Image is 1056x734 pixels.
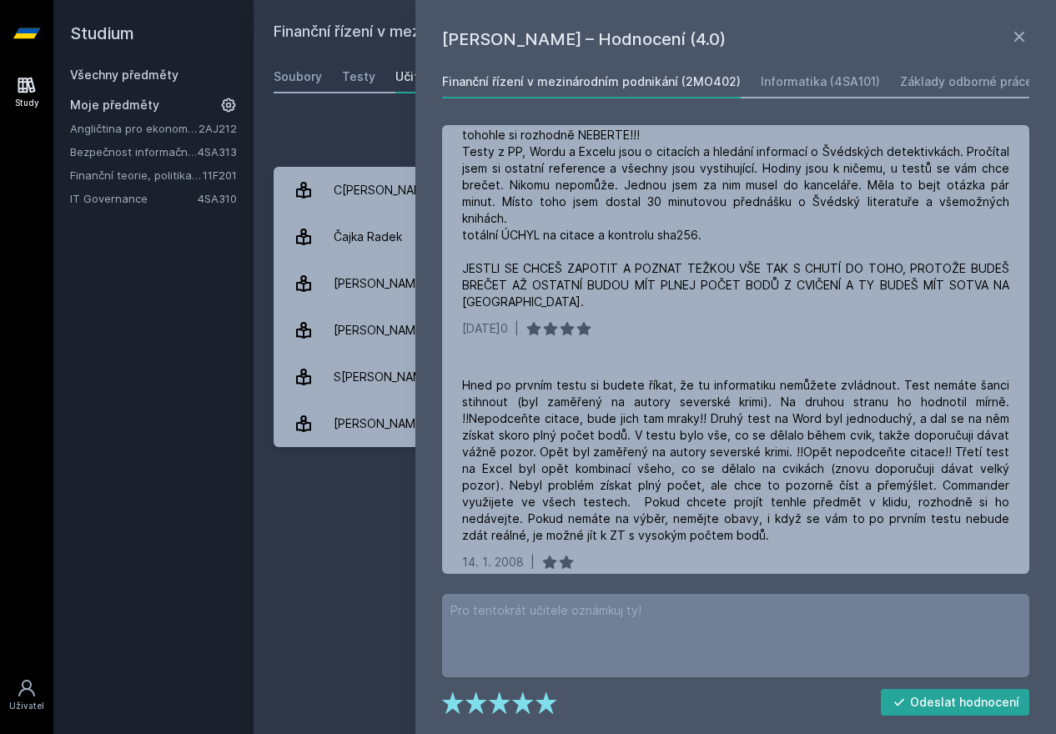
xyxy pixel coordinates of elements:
[395,68,437,85] div: Učitelé
[334,267,426,300] div: [PERSON_NAME]
[334,220,402,254] div: Čajka Radek
[203,168,237,182] a: 11F201
[15,97,39,109] div: Study
[198,145,237,158] a: 4SA313
[274,167,1036,214] a: C[PERSON_NAME] 3 hodnocení 5.0
[342,60,375,93] a: Testy
[274,214,1036,260] a: Čajka Radek 2 hodnocení 5.0
[3,670,50,721] a: Uživatel
[342,68,375,85] div: Testy
[274,307,1036,354] a: [PERSON_NAME] 1 hodnocení 5.0
[274,60,322,93] a: Soubory
[334,314,426,347] div: [PERSON_NAME]
[70,120,199,137] a: Angličtina pro ekonomická studia 2 (B2/C1)
[462,377,1009,544] div: Hned po prvním testu si budete říkat, že tu informatiku nemůžete zvládnout. Test nemáte šanci sti...
[9,700,44,712] div: Uživatel
[274,20,849,47] h2: Finanční řízení v mezinárodním podnikání (2MO402)
[70,143,198,160] a: Bezpečnost informačních systémů
[199,122,237,135] a: 2AJ212
[462,320,508,337] div: [DATE]0
[70,68,179,82] a: Všechny předměty
[3,67,50,118] a: Study
[274,354,1036,400] a: S[PERSON_NAME] 6 hodnocení 4.0
[334,173,435,207] div: C[PERSON_NAME]
[274,400,1036,447] a: [PERSON_NAME] 7 hodnocení 4.6
[274,260,1036,307] a: [PERSON_NAME] 1 hodnocení 5.0
[70,190,198,207] a: IT Governance
[462,110,1009,310] div: Ani tu jednu hvězdičku si nezaslouží tohohle si rozhodně NEBERTE!!! Testy z PP, Wordu a Excelu js...
[70,167,203,183] a: Finanční teorie, politika a instituce
[198,192,237,205] a: 4SA310
[274,68,322,85] div: Soubory
[70,97,159,113] span: Moje předměty
[334,407,426,440] div: [PERSON_NAME]
[334,360,434,394] div: S[PERSON_NAME]
[515,320,519,337] div: |
[395,60,437,93] a: Učitelé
